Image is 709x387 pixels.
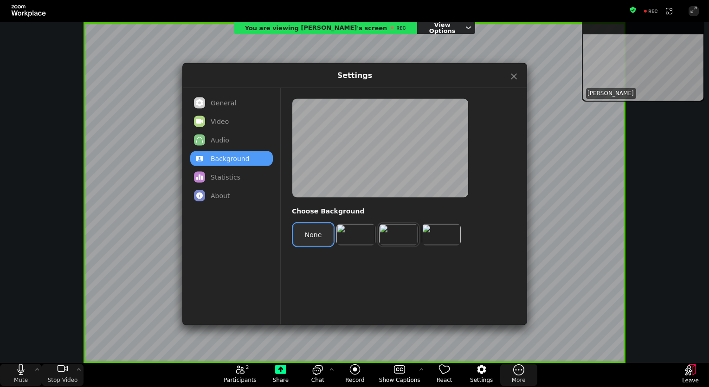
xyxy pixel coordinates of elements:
button: Leave [672,364,709,387]
span: None [293,223,334,246]
span: Settings [470,376,493,384]
button: Apps Accessing Content in This Meeting [664,6,674,16]
span: About [211,188,230,203]
button: Settings [463,364,500,386]
div: Settings [189,70,520,81]
li: grass.jpg selected [377,222,420,247]
button: Chat Settings [327,364,336,376]
span: Background [211,151,250,166]
span: 2 [246,364,249,371]
span: Mute [14,376,28,384]
span: Show Captions [379,376,420,384]
span: Share [273,376,289,384]
button: close [509,72,518,81]
ul: Background Image [292,222,472,272]
button: More audio controls [32,364,42,376]
button: Record [336,364,374,386]
div: settings dialog window [182,63,527,324]
span: Record [345,376,364,384]
span: Leave [682,377,699,384]
span: Chat [311,376,324,384]
span: [PERSON_NAME] [301,22,357,34]
button: open the chat panel [299,364,336,386]
button: React [426,364,463,386]
span: Choose Background [292,206,364,217]
span: Statistics [211,170,240,185]
li: SanFrancisco.jpg selected [335,222,377,247]
button: Meeting information [629,6,637,16]
span: More [512,376,526,384]
div: sharing view options [417,22,475,34]
button: More video controls [74,364,84,376]
span: React [437,376,452,384]
div: Setting tab list [190,96,273,207]
span: Audio [211,133,229,148]
button: More meeting control [500,364,537,386]
div: You are viewing Treva Nostdahl's screen [234,22,418,34]
span: Cloud Recording is in progress [389,23,406,33]
div: suspension-window [582,20,704,102]
button: Share [262,364,299,386]
button: More options for captions, menu button [417,364,426,376]
li: earth.jpg selected [420,222,463,247]
div: Choose Background [292,206,516,272]
span: Video [211,114,229,129]
button: stop my video [42,364,84,386]
span: General [211,96,236,110]
div: Recording to cloud [640,6,662,16]
span: Stop Video [48,376,78,384]
button: Enter Full Screen [689,6,699,16]
span: [PERSON_NAME] [587,90,634,97]
li: None selected [292,222,335,247]
button: Show Captions [374,364,426,386]
button: open the participants list pane,[2] particpants [218,364,262,386]
span: Participants [224,376,257,384]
